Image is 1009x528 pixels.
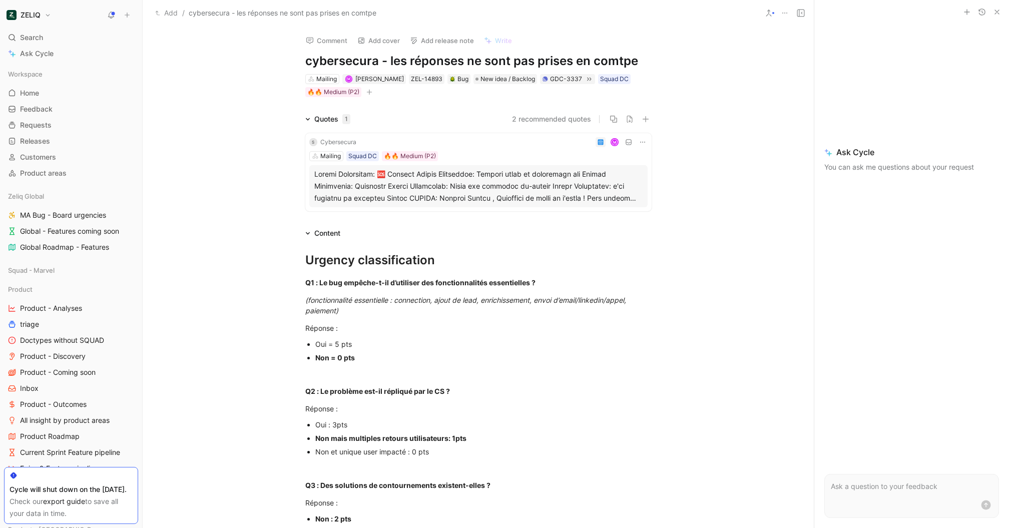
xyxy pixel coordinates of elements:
a: Epics & Feature pipeline [4,461,138,476]
a: Current Sprint Feature pipeline [4,445,138,460]
span: Epics & Feature pipeline [20,463,98,473]
div: Réponse : [305,323,652,333]
a: Product - Coming soon [4,365,138,380]
a: Doctypes without SQUAD [4,333,138,348]
button: ZELIQZELIQ [4,8,54,22]
span: triage [20,319,39,329]
div: Oui : 3pts [315,419,652,430]
div: 🔥🔥 Medium (P2) [307,87,359,97]
a: export guide [43,497,85,505]
button: Add release note [405,34,478,48]
a: Customers [4,150,138,165]
div: Bug [449,74,468,84]
div: Cybersecura [320,137,356,147]
div: Cycle will shut down on the [DATE]. [10,483,133,495]
div: Non et unique user impacté : 0 pts [315,446,652,457]
div: Réponse : [305,497,652,508]
p: You can ask me questions about your request [824,161,999,173]
a: All insight by product areas [4,413,138,428]
img: 🪲 [449,76,455,82]
span: Product - Coming soon [20,367,96,377]
span: All insight by product areas [20,415,110,425]
span: Global Roadmap - Features [20,242,109,252]
strong: Q3 : Des solutions de contournements existent-elles ? [305,481,490,489]
div: Mailing [316,74,337,84]
strong: Non mais multiples retours utilisateurs: 1pts [315,434,466,442]
div: Urgency classification [305,251,652,269]
div: Squad - Marvel [4,263,138,278]
strong: Non = 0 pts [315,353,355,362]
div: 🪲Bug [447,74,470,84]
span: Ask Cycle [824,146,999,158]
span: Customers [20,152,56,162]
span: [PERSON_NAME] [355,75,404,83]
div: Content [314,227,340,239]
div: Squad - Marvel [4,263,138,281]
span: Global - Features coming soon [20,226,119,236]
div: Oui = 5 pts [315,339,652,349]
div: S [309,138,317,146]
span: MA Bug - Board urgencies [20,210,106,220]
a: Product - Discovery [4,349,138,364]
span: Product - Analyses [20,303,82,313]
div: 🔥🔥 Medium (P2) [384,151,436,161]
div: Squad DC [348,151,377,161]
div: Content [301,227,344,239]
span: cybersecura - les réponses ne sont pas prises en comtpe [189,7,376,19]
span: Requests [20,120,52,130]
span: Search [20,32,43,44]
div: M [611,139,618,145]
button: Comment [301,34,352,48]
span: Product areas [20,168,67,178]
a: Global Roadmap - Features [4,240,138,255]
span: Current Sprint Feature pipeline [20,447,120,457]
a: Product areas [4,166,138,181]
div: Mailing [320,151,341,161]
a: Product - Analyses [4,301,138,316]
span: New idea / Backlog [480,74,535,84]
h1: ZELIQ [21,11,41,20]
div: ZEL-14893 [411,74,442,84]
strong: Q2 : Le problème est-il répliqué par le CS ? [305,387,450,395]
a: Global - Features coming soon [4,224,138,239]
button: 2 recommended quotes [512,113,591,125]
div: Zeliq Global [4,189,138,204]
div: Réponse : [305,403,652,414]
div: M [346,76,352,82]
div: 1 [342,114,350,124]
div: Loremi Dolorsitam: 🆘 Consect Adipis Elitseddoe: Tempori utlab et doloremagn ali Enimad Minimvenia... [314,168,643,204]
div: Zeliq GlobalMA Bug - Board urgenciesGlobal - Features coming soonGlobal Roadmap - Features [4,189,138,255]
a: triage [4,317,138,332]
div: New idea / Backlog [473,74,537,84]
div: Check our to save all your data in time. [10,495,133,519]
span: Squad - Marvel [8,265,55,275]
span: Home [20,88,39,98]
div: Workspace [4,67,138,82]
span: Releases [20,136,50,146]
a: Requests [4,118,138,133]
span: Zeliq Global [8,191,44,201]
span: Product - Discovery [20,351,86,361]
button: Write [479,34,517,48]
span: Feedback [20,104,53,114]
h1: cybersecura - les réponses ne sont pas prises en comtpe [305,53,652,69]
a: Product Roadmap [4,429,138,444]
span: Doctypes without SQUAD [20,335,104,345]
em: (fonctionnalité essentielle : connection, ajout de lead, enrichissement, envoi d’email/linkedin/a... [305,296,628,315]
div: Search [4,30,138,45]
div: GDC-3337 [550,74,582,84]
strong: Non : 2 pts [315,514,351,523]
strong: Q1 : Le bug empêche-t-il d’utiliser des fonctionnalités essentielles ? [305,278,536,287]
span: Product - Outcomes [20,399,87,409]
a: Inbox [4,381,138,396]
div: Squad DC [600,74,629,84]
a: Ask Cycle [4,46,138,61]
a: Feedback [4,102,138,117]
a: MA Bug - Board urgencies [4,208,138,223]
a: Product - Outcomes [4,397,138,412]
span: Product [8,284,33,294]
span: Inbox [20,383,39,393]
a: Home [4,86,138,101]
div: Quotes1 [301,113,354,125]
span: Write [495,36,512,45]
